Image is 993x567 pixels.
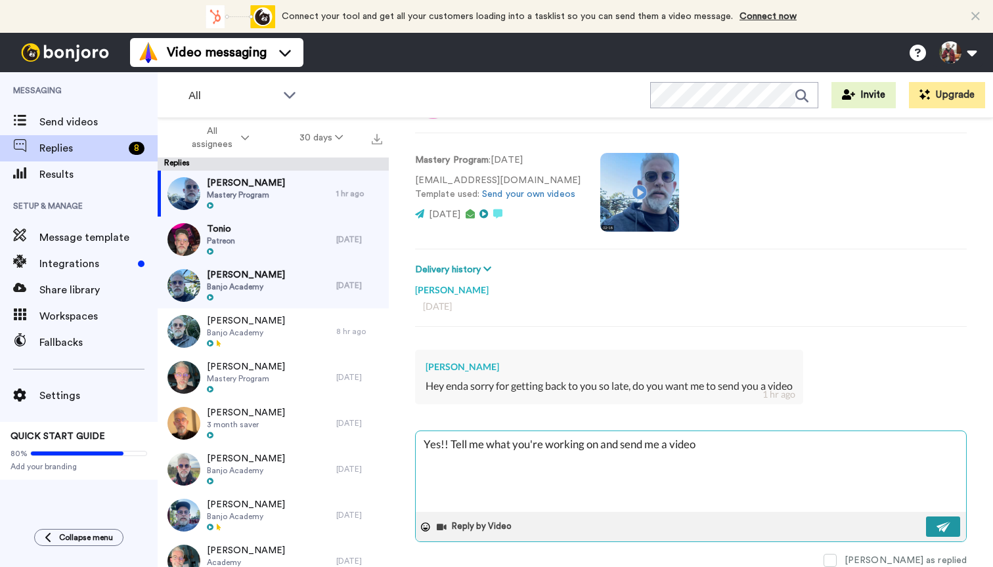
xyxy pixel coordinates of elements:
img: bj-logo-header-white.svg [16,43,114,62]
span: [PERSON_NAME] [207,498,285,511]
img: 68314f4a-0730-4856-ab44-38d02025c641-thumb.jpg [167,177,200,210]
span: [PERSON_NAME] [207,544,285,557]
img: 8d0f8930-841c-4a87-ae0c-8885980552c4-thumb.jpg [167,407,200,440]
span: Video messaging [167,43,267,62]
div: [PERSON_NAME] [426,360,793,373]
a: [PERSON_NAME]Banjo Academy[DATE] [158,262,389,308]
span: 3 month saver [207,419,285,430]
button: Reply by Video [435,517,516,537]
div: 1 hr ago [336,188,382,199]
span: Workspaces [39,308,158,324]
span: [PERSON_NAME] [207,360,285,373]
span: Results [39,167,158,182]
div: Replies [158,157,389,171]
textarea: Yes!! Tell me what you're working on and send me a video [416,431,966,512]
a: [PERSON_NAME]Banjo Academy8 hr ago [158,308,389,354]
div: Hey enda sorry for getting back to you so late, do you want me to send you a video [426,379,793,394]
button: Collapse menu [34,529,123,546]
a: [PERSON_NAME]3 month saver[DATE] [158,400,389,446]
p: : [DATE] [415,154,581,167]
img: 5a536699-0e54-4cb0-8fef-4810c36a2b36-thumb.jpg [167,223,200,256]
span: Replies [39,140,123,156]
img: 69e7e444-8aa1-45f1-b2d1-cc3f299eb852-thumb.jpg [167,269,200,302]
span: QUICK START GUIDE [11,432,105,441]
span: Tonio [207,222,235,236]
span: Fallbacks [39,335,158,350]
span: All [188,88,276,104]
span: Collapse menu [59,532,113,543]
strong: Mastery Program [415,156,489,165]
span: Banjo Academy [207,465,285,476]
span: Integrations [39,256,133,272]
div: [DATE] [336,418,382,429]
span: [PERSON_NAME] [207,177,285,190]
a: Connect now [739,12,797,21]
img: 58759055-bf48-4437-97bb-ef15b7a2f030-thumb.jpg [167,499,200,532]
p: [EMAIL_ADDRESS][DOMAIN_NAME] Template used: [415,174,581,201]
div: [DATE] [336,464,382,474]
div: [DATE] [336,280,382,291]
span: [DATE] [429,210,460,219]
span: Settings [39,388,158,404]
span: [PERSON_NAME] [207,268,285,282]
img: send-white.svg [937,522,951,532]
a: [PERSON_NAME]Banjo Academy[DATE] [158,492,389,538]
div: 1 hr ago [762,388,795,401]
button: Export all results that match these filters now. [368,128,386,148]
span: Banjo Academy [207,282,285,292]
img: 6833cede-8923-4ac9-b2a6-e40b50a598ff-thumb.jpg [167,453,200,486]
button: 30 days [275,126,368,150]
span: All assignees [185,125,238,151]
span: Add your branding [11,461,147,472]
a: [PERSON_NAME]Mastery Program1 hr ago [158,171,389,217]
div: [PERSON_NAME] as replied [845,554,967,567]
a: TonioPatreon[DATE] [158,217,389,262]
div: [DATE] [423,300,959,313]
button: Upgrade [909,82,985,108]
img: export.svg [372,134,382,144]
span: Share library [39,282,158,298]
div: 8 [129,142,144,155]
button: Invite [831,82,896,108]
div: animation [203,5,275,28]
img: c01d1646-0bfb-4f85-9c0d-b6461f4c9f7e-thumb.jpg [167,361,200,394]
span: [PERSON_NAME] [207,452,285,465]
span: Patreon [207,236,235,246]
div: [DATE] [336,372,382,383]
span: Banjo Academy [207,327,285,338]
span: [PERSON_NAME] [207,314,285,327]
span: 80% [11,448,28,459]
div: 8 hr ago [336,326,382,337]
div: [DATE] [336,510,382,520]
button: All assignees [160,119,275,156]
a: [PERSON_NAME]Banjo Academy[DATE] [158,446,389,492]
div: [DATE] [336,556,382,566]
span: Message template [39,230,158,245]
span: Mastery Program [207,373,285,384]
a: [PERSON_NAME]Mastery Program[DATE] [158,354,389,400]
span: [PERSON_NAME] [207,406,285,419]
span: Connect your tool and get all your customers loading into a tasklist so you can send them a video... [282,12,733,21]
div: [PERSON_NAME] [415,277,967,297]
img: vm-color.svg [138,42,159,63]
img: ddd9b41c-a550-479f-bf53-2582fca76cd4-thumb.jpg [167,315,200,348]
span: Send videos [39,114,158,130]
a: Send your own videos [482,190,575,199]
button: Delivery history [415,262,495,277]
span: Mastery Program [207,190,285,200]
span: Banjo Academy [207,511,285,522]
div: [DATE] [336,234,382,245]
